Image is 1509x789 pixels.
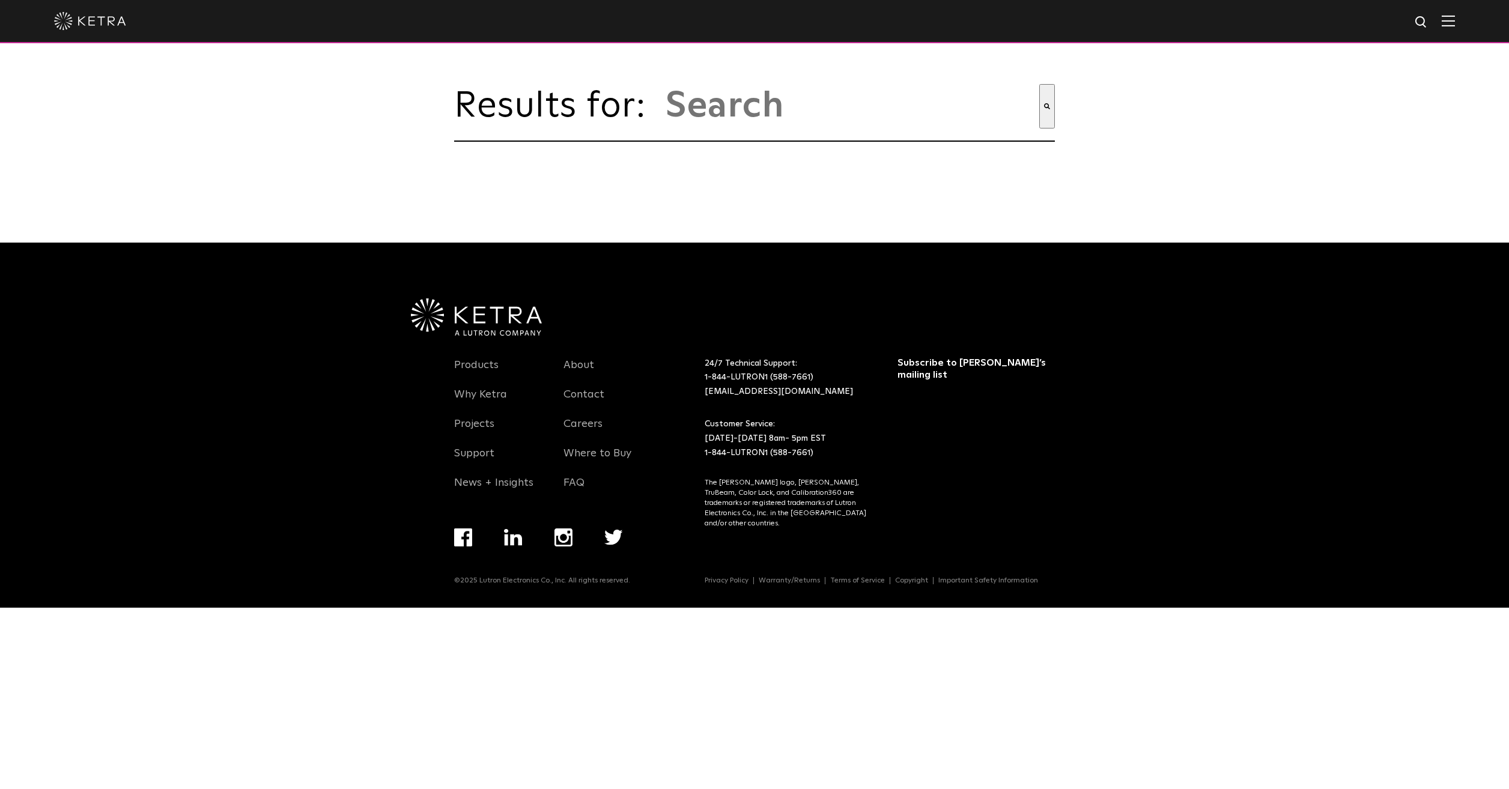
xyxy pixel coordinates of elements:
a: Products [454,358,499,386]
span: Results for: [454,88,658,124]
img: search icon [1414,15,1429,30]
a: 1-844-LUTRON1 (588-7661) [705,449,813,457]
a: Careers [563,417,603,445]
a: Terms of Service [825,577,890,584]
img: facebook [454,528,472,546]
img: linkedin [504,529,523,546]
img: Ketra-aLutronCo_White_RGB [411,298,542,336]
div: Navigation Menu [705,576,1055,585]
a: [EMAIL_ADDRESS][DOMAIN_NAME] [705,387,853,396]
div: Navigation Menu [454,528,654,576]
a: Copyright [890,577,934,584]
p: The [PERSON_NAME] logo, [PERSON_NAME], TruBeam, Color Lock, and Calibration360 are trademarks or ... [705,478,867,528]
div: Navigation Menu [454,357,545,504]
a: Warranty/Returns [754,577,825,584]
a: Important Safety Information [934,577,1043,584]
a: Privacy Policy [700,577,754,584]
a: Projects [454,417,494,445]
p: ©2025 Lutron Electronics Co., Inc. All rights reserved. [454,576,630,585]
img: twitter [604,530,623,545]
a: Contact [563,388,604,416]
input: This is a search field with an auto-suggest feature attached. [664,84,1039,128]
h3: Subscribe to [PERSON_NAME]’s mailing list [897,357,1052,382]
p: Customer Service: [DATE]-[DATE] 8am- 5pm EST [705,417,867,460]
a: FAQ [563,476,584,504]
a: About [563,358,594,386]
a: 1-844-LUTRON1 (588-7661) [705,373,813,381]
a: Where to Buy [563,447,631,474]
a: Support [454,447,494,474]
img: instagram [554,528,572,546]
a: Why Ketra [454,388,507,416]
button: Search [1039,84,1055,128]
img: Hamburger%20Nav.svg [1442,15,1455,26]
img: ketra-logo-2019-white [54,12,126,30]
a: News + Insights [454,476,533,504]
div: Navigation Menu [563,357,655,504]
p: 24/7 Technical Support: [705,357,867,399]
